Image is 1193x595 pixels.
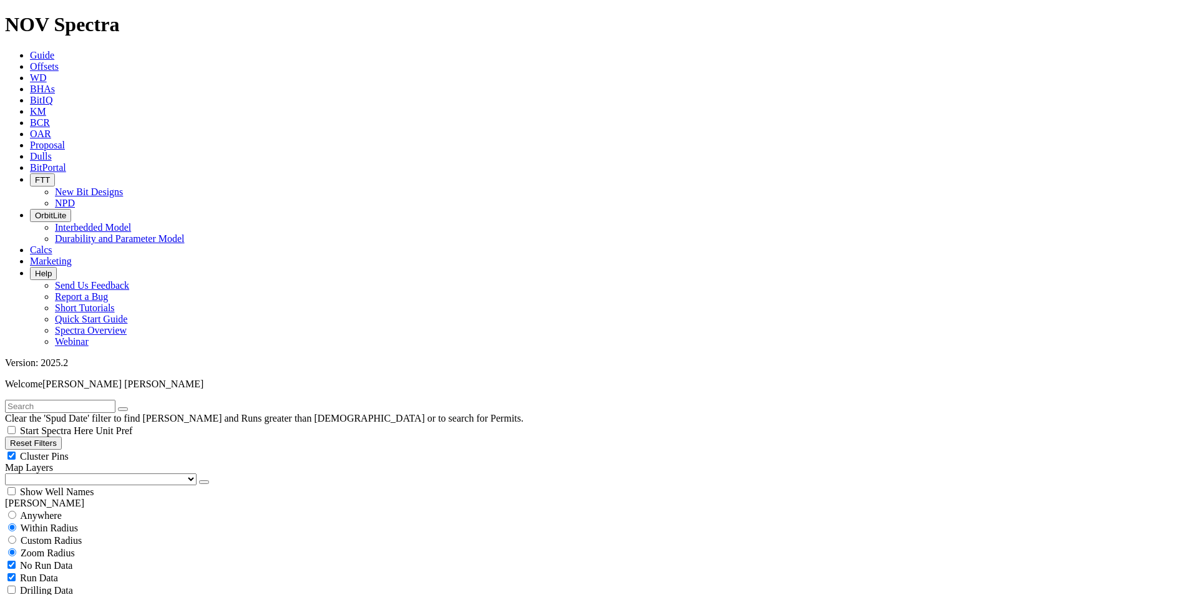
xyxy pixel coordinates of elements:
span: Start Spectra Here [20,425,93,436]
a: New Bit Designs [55,186,123,197]
a: Calcs [30,244,52,255]
a: Dulls [30,151,52,162]
input: Search [5,400,115,413]
a: KM [30,106,46,117]
a: OAR [30,128,51,139]
a: Spectra Overview [55,325,127,336]
a: Proposal [30,140,65,150]
input: Start Spectra Here [7,426,16,434]
span: [PERSON_NAME] [PERSON_NAME] [42,379,203,389]
a: Guide [30,50,54,60]
span: OrbitLite [35,211,66,220]
span: Custom Radius [21,535,82,546]
a: Send Us Feedback [55,280,129,291]
a: Quick Start Guide [55,314,127,324]
button: Reset Filters [5,437,62,450]
div: Version: 2025.2 [5,357,1188,369]
a: Short Tutorials [55,302,115,313]
a: BitPortal [30,162,66,173]
span: Unit Pref [95,425,132,436]
h1: NOV Spectra [5,13,1188,36]
span: No Run Data [20,560,72,571]
a: Offsets [30,61,59,72]
span: Zoom Radius [21,548,75,558]
a: Report a Bug [55,291,108,302]
a: NPD [55,198,75,208]
a: BHAs [30,84,55,94]
a: Interbedded Model [55,222,131,233]
span: Clear the 'Spud Date' filter to find [PERSON_NAME] and Runs greater than [DEMOGRAPHIC_DATA] or to... [5,413,523,423]
span: Show Well Names [20,486,94,497]
a: BCR [30,117,50,128]
button: OrbitLite [30,209,71,222]
a: WD [30,72,47,83]
span: Run Data [20,573,58,583]
span: Map Layers [5,462,53,473]
p: Welcome [5,379,1188,390]
a: Webinar [55,336,89,347]
button: Help [30,267,57,280]
span: Within Radius [21,523,78,533]
span: Help [35,269,52,278]
button: FTT [30,173,55,186]
span: FTT [35,175,50,185]
a: BitIQ [30,95,52,105]
a: Durability and Parameter Model [55,233,185,244]
span: Anywhere [20,510,62,521]
div: [PERSON_NAME] [5,498,1188,509]
span: Cluster Pins [20,451,69,462]
a: Marketing [30,256,72,266]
